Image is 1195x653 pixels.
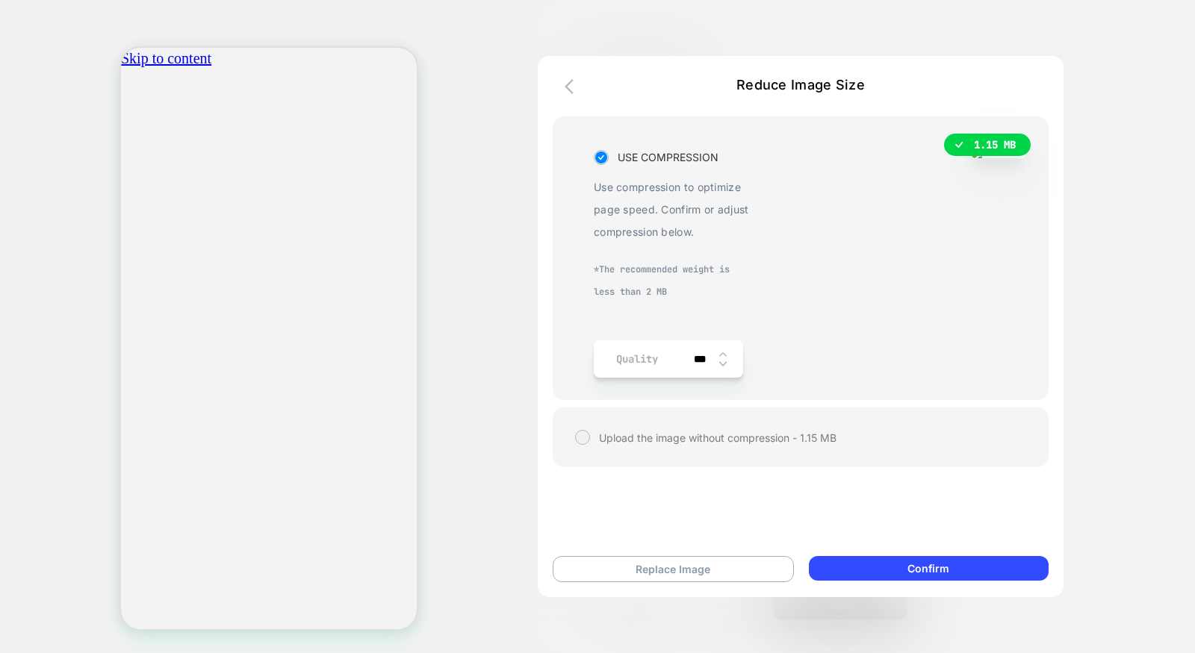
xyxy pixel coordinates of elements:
span: *The recommended weight is less than 2 MB [594,258,751,303]
button: Confirm [809,556,1049,581]
span: Use compression to optimize page speed. Confirm or adjust compression below. [594,176,751,243]
button: Replace Image [553,556,794,582]
img: up [719,352,727,357]
img: down [719,361,727,367]
span: Upload the image without compression - 1.15 MB [599,431,836,444]
label: Quality [616,348,658,370]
